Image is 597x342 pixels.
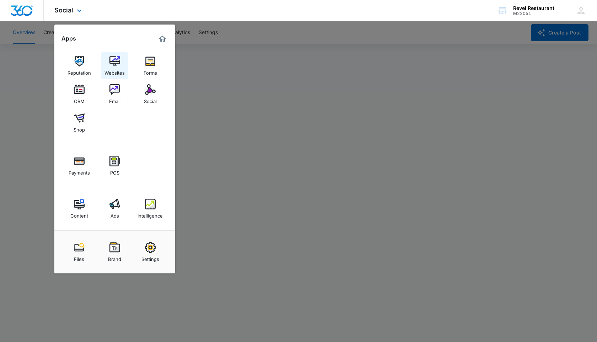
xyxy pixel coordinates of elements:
a: Shop [66,109,93,136]
a: Email [101,81,128,108]
h2: Apps [61,35,76,42]
div: Ads [111,209,119,219]
a: CRM [66,81,93,108]
a: Reputation [66,52,93,79]
a: Files [66,239,93,266]
div: Email [109,95,120,104]
a: Marketing 360® Dashboard [157,33,168,44]
div: Content [70,209,88,219]
div: account name [513,5,554,11]
div: CRM [74,95,85,104]
div: Social [144,95,157,104]
a: Social [137,81,164,108]
div: POS [110,166,119,176]
a: POS [101,152,128,179]
a: Settings [137,239,164,266]
div: account id [513,11,554,16]
a: Ads [101,195,128,222]
a: Intelligence [137,195,164,222]
div: Settings [141,253,159,262]
a: Forms [137,52,164,79]
a: Content [66,195,93,222]
a: Brand [101,239,128,266]
a: Websites [101,52,128,79]
div: Brand [108,253,121,262]
div: Files [74,253,84,262]
a: Payments [66,152,93,179]
div: Intelligence [138,209,163,219]
div: Shop [74,123,85,133]
div: Forms [144,66,157,76]
span: Social [54,6,73,14]
div: Websites [104,66,125,76]
div: Payments [69,166,90,176]
div: Reputation [68,66,91,76]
